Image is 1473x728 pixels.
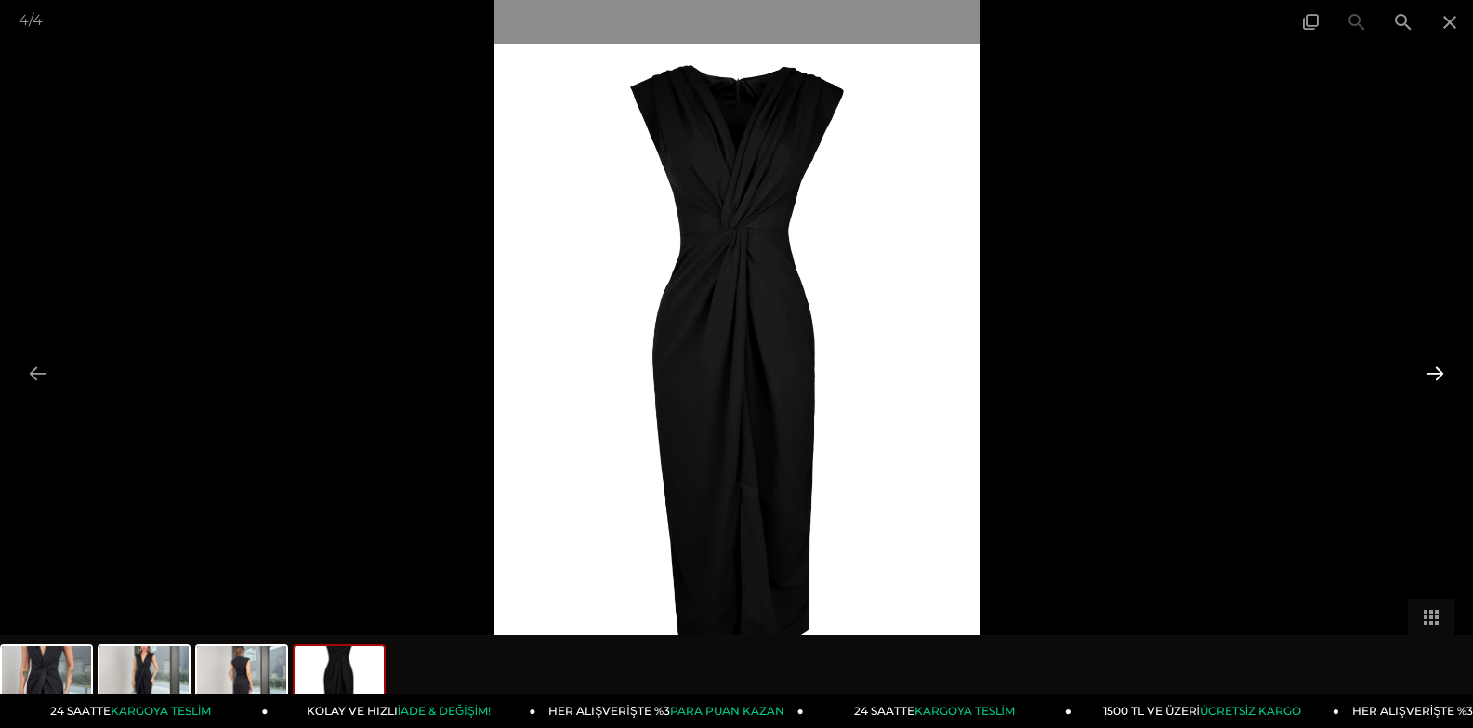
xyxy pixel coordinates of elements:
[670,704,784,718] span: PARA PUAN KAZAN
[914,704,1015,718] span: KARGOYA TESLİM
[19,11,29,29] span: 4
[536,694,804,728] a: HER ALIŞVERİŞTE %3PARA PUAN KAZAN
[33,11,43,29] span: 4
[268,694,535,728] a: KOLAY VE HIZLIİADE & DEĞİŞİM!
[111,704,211,718] span: KARGOYA TESLİM
[804,694,1072,728] a: 24 SAATTEKARGOYA TESLİM
[1072,694,1339,728] a: 1500 TL VE ÜZERİÜCRETSİZ KARGO
[99,646,189,717] img: v-yaka-onu-buzgu-detayli-onli-siyah-ka-d3f327.jpg
[2,646,91,717] img: v-yaka-onu-buzgu-detayli-onli-siyah-ka--b995-.jpg
[1200,704,1301,718] span: ÜCRETSİZ KARGO
[1408,599,1454,635] button: Toggle thumbnails
[197,646,286,717] img: v-yaka-onu-buzgu-detayli-onli-siyah-ka-6-93f9.jpg
[295,646,384,717] img: v-yaka-onu-buzgu-detayli-onli-siyah-ka-a7-a33.jpg
[398,704,491,718] span: İADE & DEĞİŞİM!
